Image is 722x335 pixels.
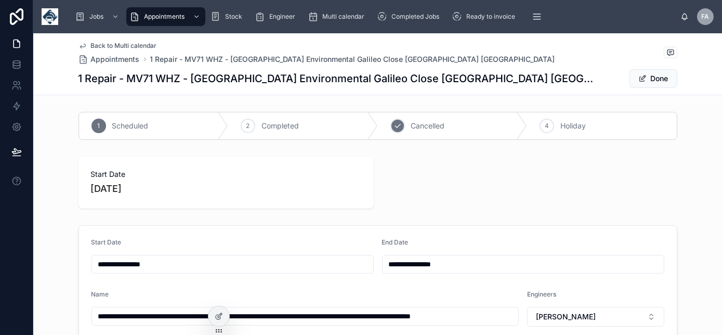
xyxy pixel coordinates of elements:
[225,12,242,21] span: Stock
[382,238,409,246] span: End Date
[112,121,149,131] span: Scheduled
[78,54,140,65] a: Appointments
[536,312,596,322] span: [PERSON_NAME]
[545,122,549,130] span: 4
[411,121,445,131] span: Cancelled
[67,5,680,28] div: scrollable content
[252,7,303,26] a: Engineer
[449,7,522,26] a: Ready to invoice
[91,238,122,246] span: Start Date
[391,12,439,21] span: Completed Jobs
[466,12,515,21] span: Ready to invoice
[527,307,664,327] button: Select Button
[91,182,122,196] p: [DATE]
[305,7,372,26] a: Multi calendar
[560,121,586,131] span: Holiday
[78,42,157,50] a: Back to Multi calendar
[97,122,100,130] span: 1
[269,12,295,21] span: Engineer
[91,54,140,65] span: Appointments
[42,8,58,25] img: App logo
[91,169,361,179] span: Start Date
[629,69,677,88] button: Done
[144,12,185,21] span: Appointments
[89,12,103,21] span: Jobs
[150,54,555,65] a: 1 Repair - MV71 WHZ - [GEOGRAPHIC_DATA] Environmental Galileo Close [GEOGRAPHIC_DATA] [GEOGRAPHIC...
[322,12,364,21] span: Multi calendar
[246,122,250,130] span: 2
[261,121,299,131] span: Completed
[91,42,157,50] span: Back to Multi calendar
[374,7,447,26] a: Completed Jobs
[527,290,556,298] span: Engineers
[702,12,710,21] span: FA
[126,7,205,26] a: Appointments
[207,7,250,26] a: Stock
[72,7,124,26] a: Jobs
[91,290,109,298] span: Name
[78,71,599,86] h1: 1 Repair - MV71 WHZ - [GEOGRAPHIC_DATA] Environmental Galileo Close [GEOGRAPHIC_DATA] [GEOGRAPHIC...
